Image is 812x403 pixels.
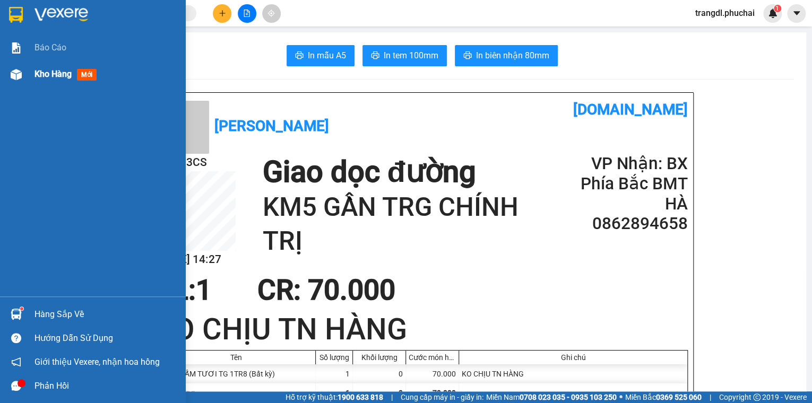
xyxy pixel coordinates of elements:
[710,391,711,403] span: |
[401,391,483,403] span: Cung cấp máy in - giấy in:
[157,364,316,383] div: 20KG NẤM TƯƠI TG 1TR8 (Bất kỳ)
[338,393,383,401] strong: 1900 633 818
[34,378,178,394] div: Phản hồi
[77,69,97,81] span: mới
[287,45,355,66] button: printerIn mẫu A5
[362,45,447,66] button: printerIn tem 100mm
[295,51,304,61] span: printer
[463,51,472,61] span: printer
[753,393,761,401] span: copyright
[11,381,21,391] span: message
[768,8,778,18] img: icon-new-feature
[560,154,688,194] h2: VP Nhận: BX Phía Bắc BMT
[11,309,22,320] img: warehouse-icon
[124,68,140,79] span: DĐ:
[308,49,346,62] span: In mẫu A5
[11,69,22,80] img: warehouse-icon
[124,34,210,47] div: HÀ
[353,364,406,383] div: 0
[356,353,403,362] div: Khối lượng
[213,4,231,23] button: plus
[262,190,560,258] h1: KM5 GẦN TRG CHÍNH TRỊ
[9,9,117,34] div: VP [GEOGRAPHIC_DATA]
[459,364,687,383] div: KO CHỊU TN HÀNG
[792,8,801,18] span: caret-down
[371,51,379,61] span: printer
[34,330,178,346] div: Hướng dẫn sử dụng
[11,42,22,54] img: solution-icon
[560,214,688,234] h2: 0862894658
[262,4,281,23] button: aim
[625,391,702,403] span: Miền Bắc
[560,194,688,214] h2: HÀ
[262,154,560,190] h1: Giao dọc đường
[774,5,781,12] sup: 1
[316,364,353,383] div: 1
[787,4,806,23] button: caret-down
[9,10,25,21] span: Gửi:
[11,333,21,343] span: question-circle
[573,101,688,118] b: [DOMAIN_NAME]
[520,393,617,401] strong: 0708 023 035 - 0935 103 250
[20,307,23,310] sup: 1
[462,353,685,362] div: Ghi chú
[406,364,459,383] div: 70.000
[34,355,160,369] span: Giới thiệu Vexere, nhận hoa hồng
[156,251,236,268] h2: [DATE] 14:27
[219,10,226,17] span: plus
[11,357,21,367] span: notification
[433,389,456,397] span: 70.000
[455,45,558,66] button: printerIn biên nhận 80mm
[196,274,212,306] span: 1
[345,389,350,397] span: 1
[243,10,250,17] span: file-add
[399,389,403,397] span: 0
[391,391,393,403] span: |
[656,393,702,401] strong: 0369 525 060
[124,47,210,62] div: 0862894658
[34,69,72,79] span: Kho hàng
[156,309,688,350] h1: KO CHỊU TN HÀNG
[267,10,275,17] span: aim
[9,7,23,23] img: logo-vxr
[775,5,779,12] span: 1
[34,41,66,54] span: Báo cáo
[124,10,150,21] span: Nhận:
[34,306,178,322] div: Hàng sắp về
[156,154,236,171] h2: TU33I3CS
[384,49,438,62] span: In tem 100mm
[257,274,395,306] span: CR : 70.000
[9,34,117,85] div: [PERSON_NAME] ( THÔN 1 [GEOGRAPHIC_DATA] )
[409,353,456,362] div: Cước món hàng
[124,9,210,34] div: BX Phía Bắc BMT
[286,391,383,403] span: Hỗ trợ kỹ thuật:
[318,353,350,362] div: Số lượng
[214,117,329,135] b: [PERSON_NAME]
[238,4,256,23] button: file-add
[159,353,313,362] div: Tên
[619,395,623,399] span: ⚪️
[486,391,617,403] span: Miền Nam
[687,6,763,20] span: trangdl.phuchai
[476,49,549,62] span: In biên nhận 80mm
